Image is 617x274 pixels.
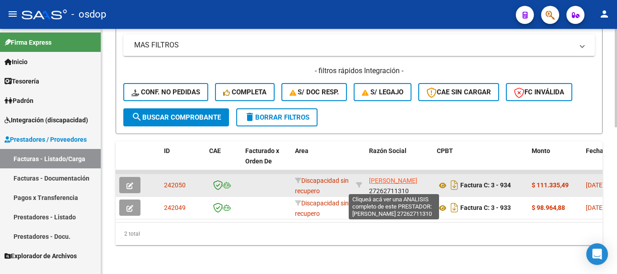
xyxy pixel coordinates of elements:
[244,111,255,122] mat-icon: delete
[164,147,170,154] span: ID
[215,83,275,101] button: Completa
[295,200,349,217] span: Discapacidad sin recupero
[7,9,18,19] mat-icon: menu
[5,76,39,86] span: Tesorería
[365,141,433,181] datatable-header-cell: Razón Social
[460,204,511,212] strong: Factura C: 3 - 933
[5,135,87,144] span: Prestadores / Proveedores
[223,88,266,96] span: Completa
[5,251,77,261] span: Explorador de Archivos
[236,108,318,126] button: Borrar Filtros
[123,66,595,76] h4: - filtros rápidos Integración -
[131,113,221,121] span: Buscar Comprobante
[426,88,491,96] span: CAE SIN CARGAR
[290,88,339,96] span: S/ Doc Resp.
[5,37,51,47] span: Firma Express
[291,141,352,181] datatable-header-cell: Area
[369,177,417,184] span: [PERSON_NAME]
[599,9,610,19] mat-icon: person
[123,83,208,101] button: Conf. no pedidas
[5,115,88,125] span: Integración (discapacidad)
[160,141,206,181] datatable-header-cell: ID
[437,147,453,154] span: CPBT
[209,147,221,154] span: CAE
[5,96,33,106] span: Padrón
[295,147,308,154] span: Area
[433,141,528,181] datatable-header-cell: CPBT
[528,141,582,181] datatable-header-cell: Monto
[281,83,347,101] button: S/ Doc Resp.
[369,176,430,195] div: 27262711310
[369,198,430,217] div: 27262711310
[506,83,572,101] button: FC Inválida
[5,57,28,67] span: Inicio
[71,5,106,24] span: - osdop
[586,181,604,189] span: [DATE]
[418,83,499,101] button: CAE SIN CARGAR
[369,200,417,207] span: [PERSON_NAME]
[131,111,142,122] mat-icon: search
[245,147,279,165] span: Facturado x Orden De
[460,182,511,189] strong: Factura C: 3 - 934
[354,83,411,101] button: S/ legajo
[369,147,407,154] span: Razón Social
[244,113,309,121] span: Borrar Filtros
[164,204,186,211] span: 242049
[514,88,564,96] span: FC Inválida
[586,243,608,265] div: Open Intercom Messenger
[123,108,229,126] button: Buscar Comprobante
[242,141,291,181] datatable-header-cell: Facturado x Orden De
[586,204,604,211] span: [DATE]
[116,223,603,245] div: 2 total
[532,204,565,211] strong: $ 98.964,88
[449,200,460,215] i: Descargar documento
[134,40,573,50] mat-panel-title: MAS FILTROS
[449,178,460,192] i: Descargar documento
[123,34,595,56] mat-expansion-panel-header: MAS FILTROS
[164,181,186,189] span: 242050
[532,181,569,189] strong: $ 111.335,49
[131,88,200,96] span: Conf. no pedidas
[532,147,550,154] span: Monto
[295,177,349,195] span: Discapacidad sin recupero
[206,141,242,181] datatable-header-cell: CAE
[362,88,403,96] span: S/ legajo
